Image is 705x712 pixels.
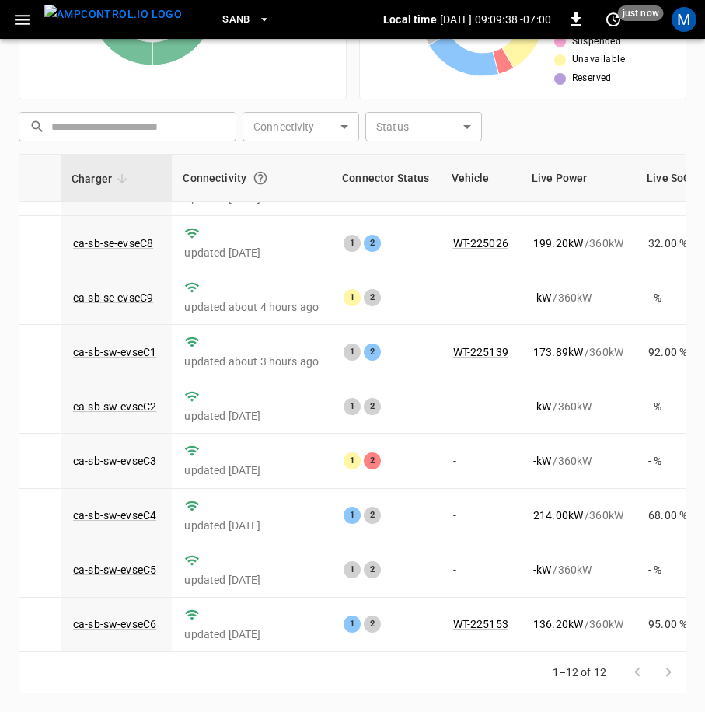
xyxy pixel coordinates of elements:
td: 32.00 % [636,216,701,270]
span: Reserved [572,71,612,86]
span: Charger [72,169,132,188]
div: 1 [344,344,361,361]
td: - % [636,434,701,488]
td: - [441,434,521,488]
p: 214.00 kW [533,508,583,523]
p: - kW [533,399,551,414]
p: - kW [533,562,551,578]
a: ca-sb-sw-evseC6 [73,618,156,630]
div: 2 [364,344,381,361]
p: 173.89 kW [533,344,583,360]
td: - [441,543,521,598]
p: updated [DATE] [184,462,319,478]
p: Local time [383,12,437,27]
td: 92.00 % [636,325,701,379]
div: Connectivity [183,164,320,192]
img: ampcontrol.io logo [44,5,182,24]
div: 1 [344,235,361,252]
p: updated [DATE] [184,572,319,588]
div: / 360 kW [533,562,623,578]
div: / 360 kW [533,290,623,305]
p: [DATE] 09:09:38 -07:00 [440,12,551,27]
span: Suspended [572,34,622,50]
a: WT-225026 [453,237,508,250]
div: 2 [364,616,381,633]
div: 1 [344,561,361,578]
th: Vehicle [441,155,521,202]
td: - [441,270,521,325]
td: - % [636,270,701,325]
div: / 360 kW [533,344,623,360]
td: - % [636,379,701,434]
div: 1 [344,398,361,415]
th: Live SoC [636,155,701,202]
td: - % [636,543,701,598]
td: 68.00 % [636,489,701,543]
p: updated [DATE] [184,518,319,533]
div: / 360 kW [533,236,623,251]
div: 2 [364,507,381,524]
a: ca-sb-sw-evseC1 [73,346,156,358]
td: - [441,489,521,543]
button: Connection between the charger and our software. [246,164,274,192]
span: SanB [222,11,250,29]
div: / 360 kW [533,453,623,469]
div: 1 [344,507,361,524]
a: ca-sb-se-evseC8 [73,237,153,250]
p: updated [DATE] [184,626,319,642]
a: ca-sb-sw-evseC2 [73,400,156,413]
div: / 360 kW [533,616,623,632]
button: set refresh interval [601,7,626,32]
button: SanB [216,5,277,35]
p: - kW [533,453,551,469]
td: 95.00 % [636,598,701,652]
th: Live Power [521,155,636,202]
div: 1 [344,289,361,306]
div: / 360 kW [533,508,623,523]
p: updated [DATE] [184,408,319,424]
a: ca-sb-sw-evseC5 [73,564,156,576]
p: updated [DATE] [184,245,319,260]
div: 2 [364,561,381,578]
p: 1–12 of 12 [553,665,607,680]
p: 136.20 kW [533,616,583,632]
span: Unavailable [572,52,625,68]
a: ca-sb-sw-evseC3 [73,455,156,467]
th: Connector Status [331,155,440,202]
div: 2 [364,452,381,469]
a: ca-sb-se-evseC9 [73,291,153,304]
div: 1 [344,452,361,469]
td: - [441,379,521,434]
p: - kW [533,290,551,305]
span: just now [618,5,664,21]
a: WT-225153 [453,618,508,630]
p: updated about 4 hours ago [184,299,319,315]
div: 1 [344,616,361,633]
div: 2 [364,289,381,306]
div: / 360 kW [533,399,623,414]
p: 199.20 kW [533,236,583,251]
div: 2 [364,398,381,415]
div: profile-icon [672,7,696,32]
div: 2 [364,235,381,252]
a: ca-sb-sw-evseC4 [73,509,156,522]
a: WT-225139 [453,346,508,358]
p: updated about 3 hours ago [184,354,319,369]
